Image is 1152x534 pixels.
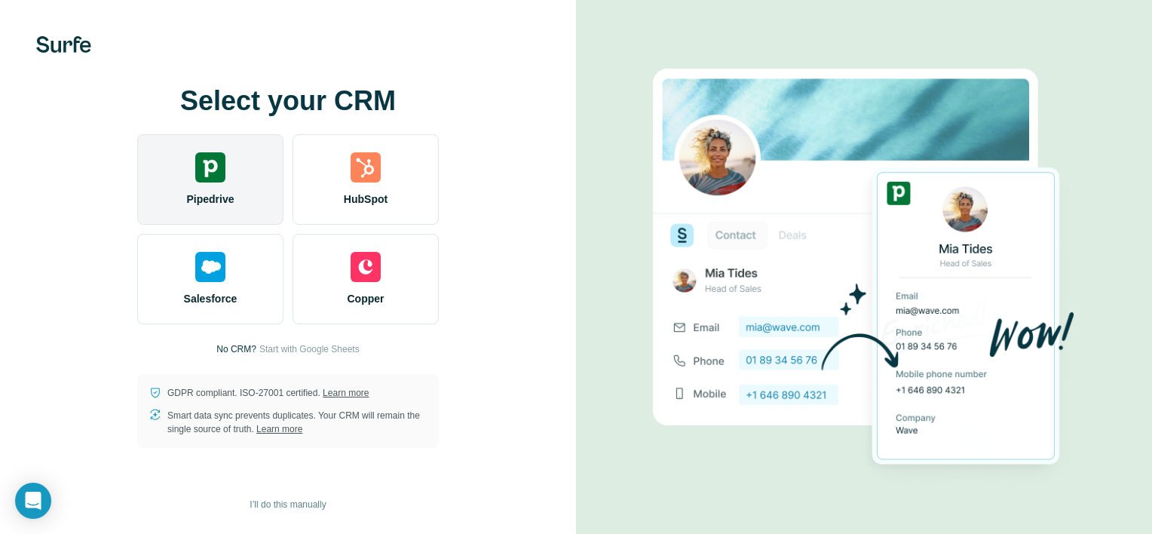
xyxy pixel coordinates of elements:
a: Learn more [256,424,302,434]
img: pipedrive's logo [195,152,225,183]
span: Pipedrive [186,192,234,207]
img: salesforce's logo [195,252,225,282]
span: Salesforce [184,291,237,306]
img: Surfe's logo [36,36,91,53]
p: Smart data sync prevents duplicates. Your CRM will remain the single source of truth. [167,409,427,436]
img: copper's logo [351,252,381,282]
p: No CRM? [216,342,256,356]
div: Open Intercom Messenger [15,483,51,519]
span: HubSpot [344,192,388,207]
img: PIPEDRIVE image [653,43,1075,491]
a: Learn more [323,388,369,398]
img: hubspot's logo [351,152,381,183]
h1: Select your CRM [137,86,439,116]
p: GDPR compliant. ISO-27001 certified. [167,386,369,400]
span: Copper [348,291,385,306]
button: I’ll do this manually [239,493,336,516]
button: Start with Google Sheets [259,342,360,356]
span: I’ll do this manually [250,498,326,511]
